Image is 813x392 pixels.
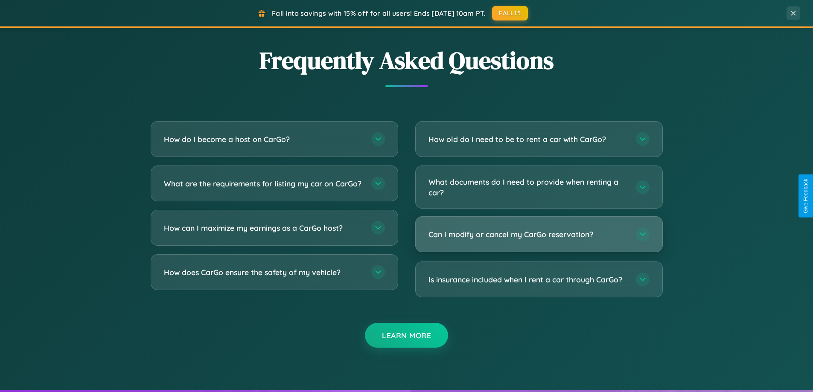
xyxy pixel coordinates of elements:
h3: How can I maximize my earnings as a CarGo host? [164,223,363,233]
h3: How do I become a host on CarGo? [164,134,363,145]
button: Learn More [365,323,448,348]
h3: What documents do I need to provide when renting a car? [428,177,627,197]
h3: Can I modify or cancel my CarGo reservation? [428,229,627,240]
button: FALL15 [492,6,528,20]
div: Give Feedback [803,179,809,213]
h3: What are the requirements for listing my car on CarGo? [164,178,363,189]
h3: How old do I need to be to rent a car with CarGo? [428,134,627,145]
h2: Frequently Asked Questions [151,44,663,77]
span: Fall into savings with 15% off for all users! Ends [DATE] 10am PT. [272,9,486,17]
h3: How does CarGo ensure the safety of my vehicle? [164,267,363,278]
h3: Is insurance included when I rent a car through CarGo? [428,274,627,285]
